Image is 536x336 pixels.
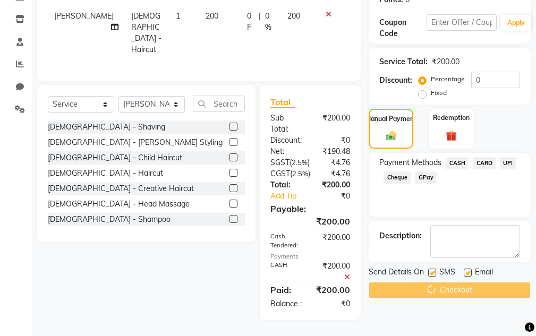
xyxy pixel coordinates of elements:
button: Apply [501,15,531,31]
span: UPI [500,157,516,169]
div: Paid: [262,283,308,296]
label: Manual Payment [365,114,416,124]
div: Description: [379,230,422,242]
div: ₹0 [310,298,358,309]
span: 200 [206,11,218,21]
div: Total: [262,179,310,191]
div: [DEMOGRAPHIC_DATA] - [PERSON_NAME] Styling [48,137,223,148]
div: ₹200.00 [262,215,358,228]
img: _gift.svg [443,129,460,142]
div: Coupon Code [379,17,426,39]
div: CASH [262,261,310,283]
div: Net: [262,146,310,157]
span: 200 [287,11,300,21]
div: [DEMOGRAPHIC_DATA] - Head Massage [48,199,190,210]
div: Sub Total: [262,113,310,135]
span: [DEMOGRAPHIC_DATA] - Haircut [131,11,161,54]
span: Payment Methods [379,157,441,168]
div: ₹0 [318,191,358,202]
span: 0 F [247,11,255,33]
span: CGST [270,169,290,178]
span: SGST [270,158,290,167]
span: | [259,11,261,33]
input: Enter Offer / Coupon Code [427,14,497,31]
span: [PERSON_NAME] [54,11,114,21]
div: ₹200.00 [432,56,460,67]
span: 0 % [265,11,275,33]
div: ₹200.00 [310,261,358,283]
span: 2.5% [292,158,308,167]
label: Redemption [433,113,470,123]
span: SMS [439,266,455,280]
div: ₹200.00 [308,283,358,296]
span: CASH [446,157,469,169]
div: [DEMOGRAPHIC_DATA] - Child Haircut [48,152,182,163]
div: Discount: [379,75,412,86]
span: 2.5% [292,169,308,178]
div: ₹200.00 [310,179,358,191]
div: Discount: [262,135,310,146]
span: Cheque [384,171,411,184]
div: ₹190.48 [310,146,358,157]
div: [DEMOGRAPHIC_DATA] - Shampoo [48,214,171,225]
div: ₹200.00 [310,113,358,135]
label: Fixed [431,88,447,98]
span: GPay [415,171,437,184]
span: CARD [473,157,496,169]
div: Service Total: [379,56,428,67]
input: Search or Scan [193,96,245,112]
span: Email [475,266,493,280]
div: ₹4.76 [318,168,358,179]
div: Cash Tendered: [262,232,310,250]
span: Total [270,97,295,108]
div: Balance : [262,298,310,309]
div: ( ) [262,157,318,168]
div: ₹4.76 [318,157,358,168]
span: 1 [176,11,180,21]
div: ₹200.00 [310,232,358,250]
img: _cash.svg [383,130,399,141]
div: [DEMOGRAPHIC_DATA] - Creative Haircut [48,183,194,194]
div: ₹0 [310,135,358,146]
div: Payable: [262,202,358,215]
label: Percentage [431,74,465,84]
div: Payments [270,252,350,261]
div: [DEMOGRAPHIC_DATA] - Haircut [48,168,163,179]
a: Add Tip [262,191,318,202]
div: ( ) [262,168,318,179]
div: [DEMOGRAPHIC_DATA] - Shaving [48,122,165,133]
span: Send Details On [369,266,424,280]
